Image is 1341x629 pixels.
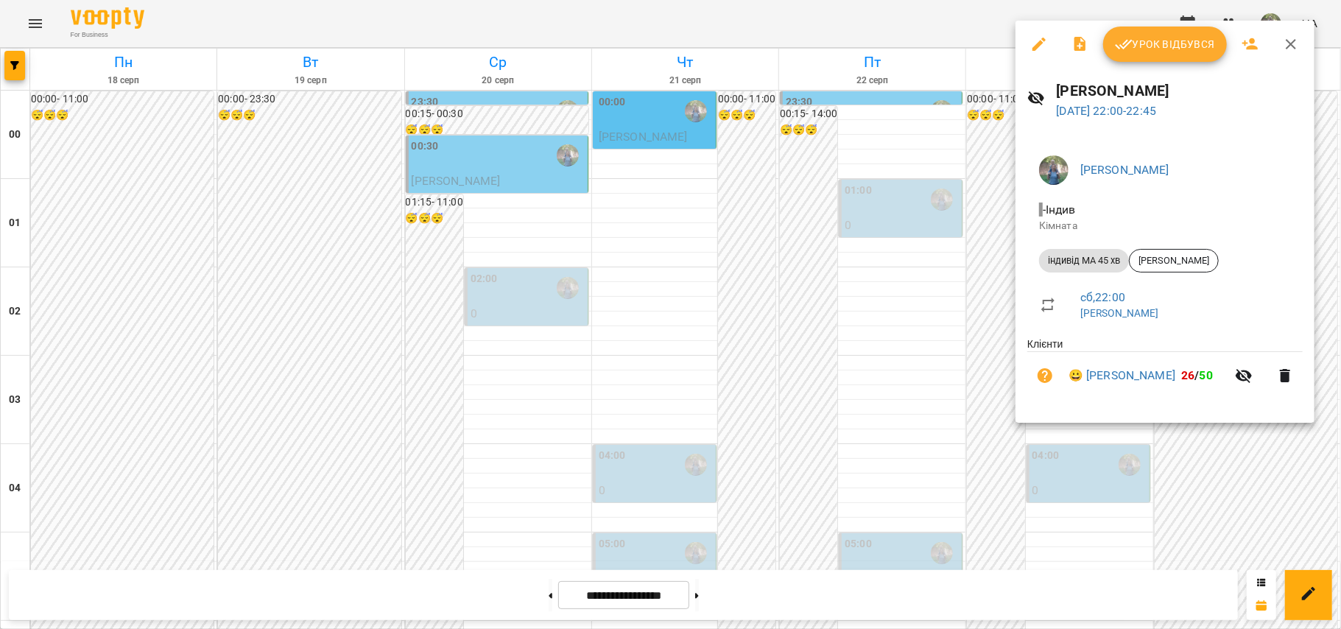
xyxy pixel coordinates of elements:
button: Урок відбувся [1103,27,1227,62]
span: Урок відбувся [1115,35,1215,53]
span: 50 [1200,368,1213,382]
a: сб , 22:00 [1080,290,1125,304]
h6: [PERSON_NAME] [1057,80,1303,102]
span: - Індив [1039,203,1079,217]
span: [PERSON_NAME] [1130,254,1218,267]
a: [DATE] 22:00-22:45 [1057,104,1157,118]
a: [PERSON_NAME] [1080,163,1169,177]
img: de1e453bb906a7b44fa35c1e57b3518e.jpg [1039,155,1069,185]
span: 26 [1181,368,1194,382]
b: / [1181,368,1213,382]
p: Кімната [1039,219,1291,233]
span: індивід МА 45 хв [1039,254,1129,267]
div: [PERSON_NAME] [1129,249,1219,273]
a: [PERSON_NAME] [1080,307,1159,319]
a: 😀 [PERSON_NAME] [1069,367,1175,384]
ul: Клієнти [1027,337,1303,405]
button: Візит ще не сплачено. Додати оплату? [1027,358,1063,393]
